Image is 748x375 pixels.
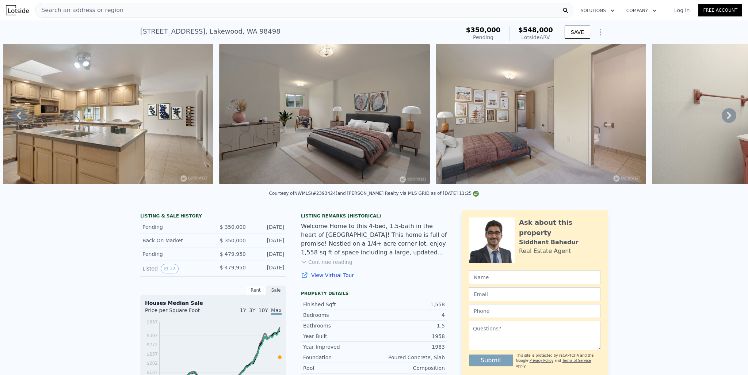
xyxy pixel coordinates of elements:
tspan: $307 [146,333,158,338]
div: LISTING & SALE HISTORY [140,213,286,220]
span: 1Y [240,307,246,313]
div: 4 [374,311,445,319]
div: Finished Sqft [303,301,374,308]
button: Submit [469,355,513,366]
div: Price per Square Foot [145,307,213,318]
div: [DATE] [252,250,284,258]
div: [STREET_ADDRESS] , Lakewood , WA 98498 [140,26,280,37]
span: $ 350,000 [220,224,246,230]
div: Ask about this property [519,217,600,238]
span: 10Y [259,307,268,313]
div: Houses Median Sale [145,299,282,307]
img: Sale: 149634962 Parcel: 100574749 [3,44,213,184]
div: [DATE] [252,264,284,273]
div: Siddhant Bahadur [519,238,579,247]
div: Back On Market [142,237,207,244]
img: Sale: 149634962 Parcel: 100574749 [436,44,646,184]
div: This site is protected by reCAPTCHA and the Google and apply. [516,353,600,369]
img: Lotside [6,5,29,15]
tspan: $237 [146,352,158,357]
a: Terms of Service [562,359,591,363]
span: $ 479,950 [220,265,246,270]
button: Continue reading [301,258,352,266]
div: Poured Concrete, Slab [374,354,445,361]
span: $ 479,950 [220,251,246,257]
div: 1983 [374,343,445,351]
tspan: $202 [146,361,158,366]
div: Pending [142,250,207,258]
input: Email [469,287,600,301]
button: Solutions [575,4,621,17]
div: 1,558 [374,301,445,308]
div: [DATE] [252,237,284,244]
div: Courtesy of NWMLS (#2393424) and [PERSON_NAME] Realty via MLS GRID as of [DATE] 11:25 [269,191,479,196]
span: Max [271,307,282,315]
div: Year Improved [303,343,374,351]
div: Composition [374,364,445,372]
div: Roof [303,364,374,372]
div: Year Built [303,333,374,340]
div: Listing Remarks (Historical) [301,213,447,219]
button: SAVE [565,26,590,39]
span: 3Y [249,307,255,313]
button: View historical data [161,264,179,273]
span: $350,000 [466,26,501,34]
input: Phone [469,304,600,318]
div: Sale [266,285,286,295]
div: Bedrooms [303,311,374,319]
span: $ 350,000 [220,238,246,243]
a: View Virtual Tour [301,272,447,279]
input: Name [469,270,600,284]
tspan: $272 [146,342,158,347]
img: NWMLS Logo [473,191,479,197]
button: Company [621,4,663,17]
div: Foundation [303,354,374,361]
span: Search an address or region [35,6,123,15]
a: Log In [665,7,698,14]
a: Privacy Policy [530,359,553,363]
a: Free Account [698,4,742,16]
img: Sale: 149634962 Parcel: 100574749 [219,44,430,184]
div: [DATE] [252,223,284,231]
span: $548,000 [518,26,553,34]
tspan: $357 [146,319,158,325]
tspan: $167 [146,370,158,375]
button: Show Options [593,25,608,39]
div: Pending [142,223,207,231]
div: Rent [245,285,266,295]
div: 1958 [374,333,445,340]
div: Bathrooms [303,322,374,329]
div: Property details [301,291,447,296]
div: Welcome Home to this 4-bed, 1.5-bath in the heart of [GEOGRAPHIC_DATA]! This home is full of prom... [301,222,447,257]
div: Listed [142,264,207,273]
div: Pending [466,34,501,41]
div: Real Estate Agent [519,247,571,255]
div: Lotside ARV [518,34,553,41]
div: 1.5 [374,322,445,329]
